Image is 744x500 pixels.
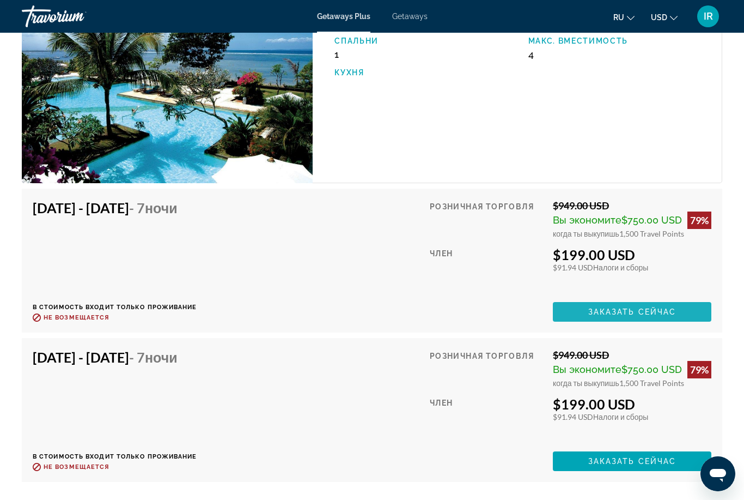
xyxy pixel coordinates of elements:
[593,412,648,421] span: Налоги и сборы
[430,200,545,238] div: Розничная торговля
[553,246,711,263] div: $199.00 USD
[33,200,189,216] h4: [DATE] - [DATE]
[553,263,711,272] div: $91.94 USD
[553,412,711,421] div: $91.94 USD
[687,212,711,229] div: 79%
[129,200,178,216] span: - 7
[588,457,676,466] span: Заказать сейчас
[553,349,711,361] div: $949.00 USD
[553,378,619,388] span: когда ты выкупишь
[528,49,534,60] span: 4
[553,364,621,375] span: Вы экономите
[392,12,428,21] a: Getaways
[44,314,109,321] span: Не возмещается
[317,12,370,21] a: Getaways Plus
[553,214,621,226] span: Вы экономите
[621,364,682,375] span: $750.00 USD
[430,396,545,443] div: Член
[145,200,178,216] span: ночи
[588,308,676,316] span: Заказать сейчас
[694,5,722,28] button: User Menu
[430,349,545,388] div: Розничная торговля
[44,463,109,471] span: Не возмещается
[687,361,711,378] div: 79%
[553,396,711,412] div: $199.00 USD
[700,456,735,491] iframe: Кнопка запуска окна обмена сообщениями
[430,246,545,294] div: Член
[613,9,635,25] button: Change language
[33,349,189,365] h4: [DATE] - [DATE]
[704,11,713,22] span: IR
[651,13,667,22] span: USD
[619,378,684,388] span: 1,500 Travel Points
[33,453,197,460] p: В стоимость входит только проживание
[33,304,197,311] p: В стоимость входит только проживание
[145,349,178,365] span: ночи
[619,229,684,238] span: 1,500 Travel Points
[334,49,339,60] span: 1
[22,2,131,31] a: Travorium
[593,263,648,272] span: Налоги и сборы
[129,349,178,365] span: - 7
[553,451,711,471] button: Заказать сейчас
[613,13,624,22] span: ru
[553,200,711,212] div: $949.00 USD
[334,37,517,45] p: Спальни
[334,68,517,77] p: Кухня
[651,9,678,25] button: Change currency
[528,37,711,45] p: Макс. вместимость
[553,229,619,238] span: когда ты выкупишь
[621,214,682,226] span: $750.00 USD
[553,302,711,322] button: Заказать сейчас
